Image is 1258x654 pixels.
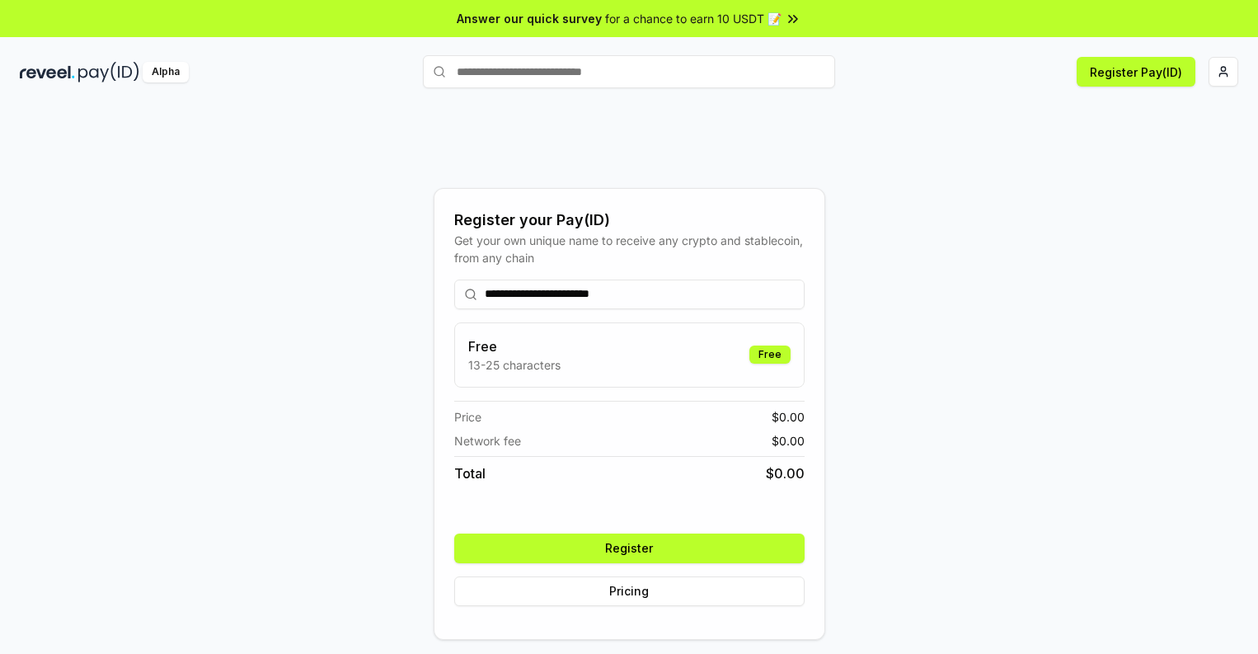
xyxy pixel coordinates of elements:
[454,232,805,266] div: Get your own unique name to receive any crypto and stablecoin, from any chain
[454,576,805,606] button: Pricing
[468,356,561,374] p: 13-25 characters
[143,62,189,82] div: Alpha
[468,336,561,356] h3: Free
[605,10,782,27] span: for a chance to earn 10 USDT 📝
[454,209,805,232] div: Register your Pay(ID)
[454,432,521,449] span: Network fee
[20,62,75,82] img: reveel_dark
[454,463,486,483] span: Total
[457,10,602,27] span: Answer our quick survey
[454,408,481,426] span: Price
[772,408,805,426] span: $ 0.00
[766,463,805,483] span: $ 0.00
[1077,57,1195,87] button: Register Pay(ID)
[772,432,805,449] span: $ 0.00
[749,346,791,364] div: Free
[454,534,805,563] button: Register
[78,62,139,82] img: pay_id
